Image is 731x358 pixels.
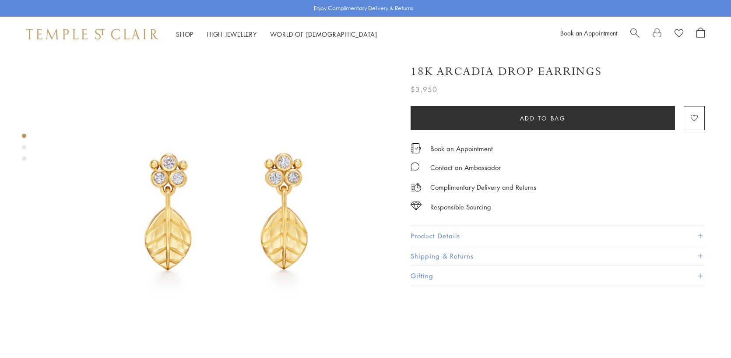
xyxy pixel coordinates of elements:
[411,266,705,286] button: Gifting
[26,29,158,39] img: Temple St. Clair
[22,131,26,168] div: Product gallery navigation
[411,143,421,153] img: icon_appointment.svg
[411,162,419,171] img: MessageIcon-01_2.svg
[430,144,493,153] a: Book an Appointment
[411,106,675,130] button: Add to bag
[430,182,536,193] p: Complimentary Delivery and Returns
[411,226,705,246] button: Product Details
[176,30,193,39] a: ShopShop
[630,28,640,41] a: Search
[430,202,491,213] div: Responsible Sourcing
[411,202,422,210] img: icon_sourcing.svg
[411,64,602,79] h1: 18K Arcadia Drop Earrings
[411,182,422,193] img: icon_delivery.svg
[675,28,683,41] a: View Wishlist
[270,30,377,39] a: World of [DEMOGRAPHIC_DATA]World of [DEMOGRAPHIC_DATA]
[207,30,257,39] a: High JewelleryHigh Jewellery
[314,4,413,13] p: Enjoy Complimentary Delivery & Returns
[411,84,437,95] span: $3,950
[560,28,617,37] a: Book an Appointment
[411,246,705,266] button: Shipping & Returns
[696,28,705,41] a: Open Shopping Bag
[520,113,566,123] span: Add to bag
[430,162,501,173] div: Contact an Ambassador
[176,29,377,40] nav: Main navigation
